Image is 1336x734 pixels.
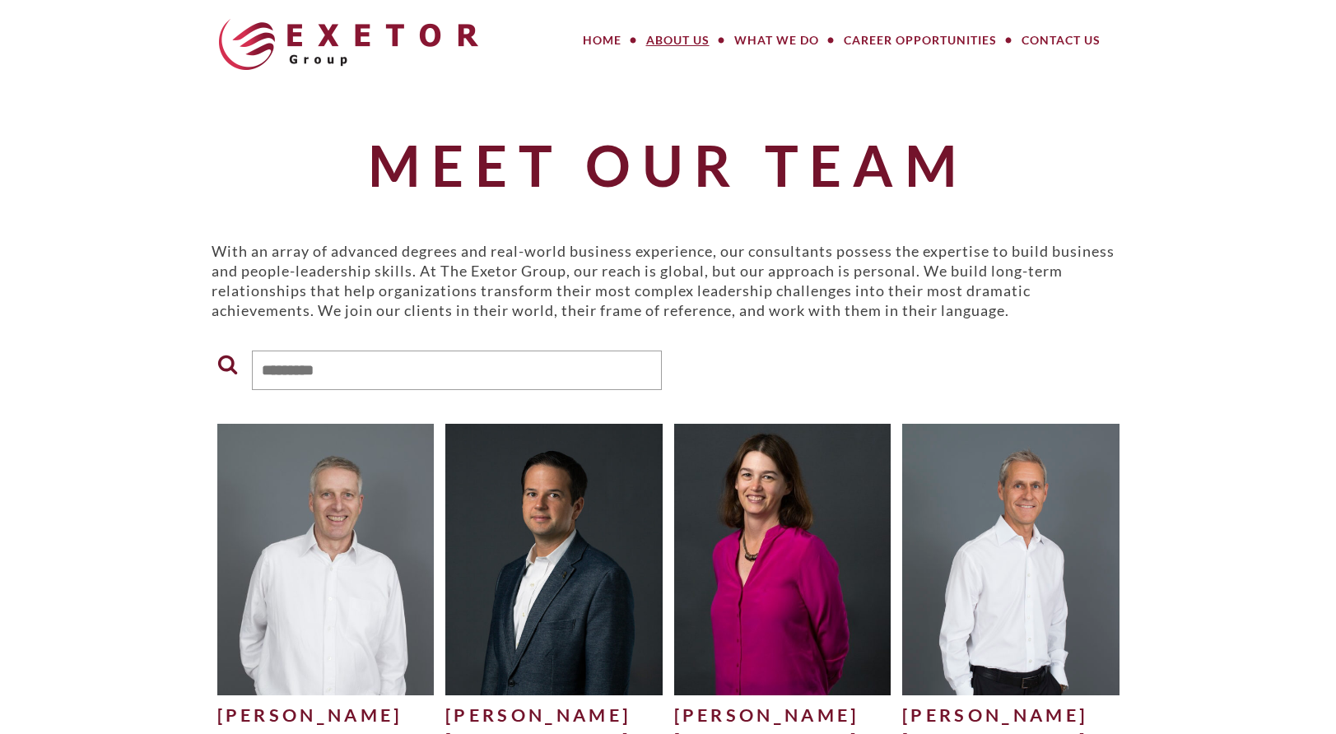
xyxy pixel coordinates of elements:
[217,424,435,695] img: Dave-Blackshaw-for-website2-500x625.jpg
[902,703,1120,727] div: [PERSON_NAME]
[219,19,478,70] img: The Exetor Group
[445,424,663,695] img: Philipp-Ebert_edited-1-500x625.jpg
[570,24,634,57] a: Home
[722,24,831,57] a: What We Do
[674,703,891,727] div: [PERSON_NAME]
[217,703,435,727] div: [PERSON_NAME]
[212,134,1125,196] h1: Meet Our Team
[902,424,1120,695] img: Craig-Mitchell-Website-500x625.jpg
[634,24,722,57] a: About Us
[831,24,1009,57] a: Career Opportunities
[212,241,1125,320] p: With an array of advanced degrees and real-world business experience, our consultants possess the...
[445,703,663,727] div: [PERSON_NAME]
[674,424,891,695] img: Julie-H-500x625.jpg
[1009,24,1113,57] a: Contact Us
